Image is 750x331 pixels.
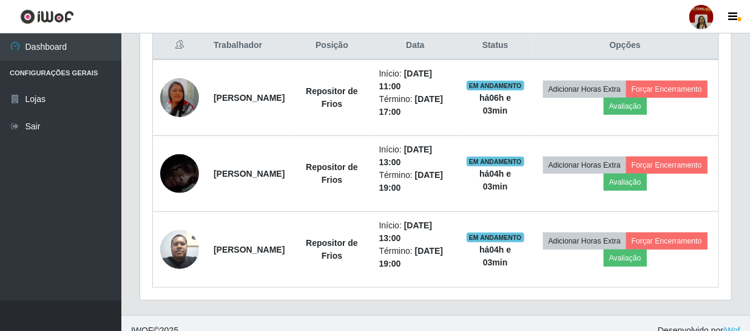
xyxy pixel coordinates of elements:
button: Forçar Encerramento [626,157,708,174]
span: EM ANDAMENTO [467,81,524,90]
img: CoreUI Logo [20,9,74,24]
button: Forçar Encerramento [626,233,708,250]
button: Avaliação [604,98,647,115]
strong: Repositor de Frios [306,86,358,109]
button: Adicionar Horas Extra [543,157,626,174]
strong: há 04 h e 03 min [479,245,511,267]
time: [DATE] 13:00 [379,220,433,243]
strong: [PERSON_NAME] [214,169,285,179]
th: Status [459,32,532,60]
button: Adicionar Horas Extra [543,81,626,98]
th: Data [372,32,459,60]
li: Término: [379,245,452,270]
time: [DATE] 11:00 [379,69,433,91]
button: Adicionar Horas Extra [543,233,626,250]
strong: Repositor de Frios [306,238,358,261]
li: Término: [379,93,452,118]
img: 1757457888035.jpeg [160,132,199,216]
button: Avaliação [604,174,647,191]
li: Término: [379,169,452,194]
img: 1685835245647.jpeg [160,75,199,120]
strong: [PERSON_NAME] [214,245,285,254]
button: Avaliação [604,250,647,267]
th: Trabalhador [206,32,292,60]
strong: [PERSON_NAME] [214,93,285,103]
li: Início: [379,219,452,245]
strong: há 04 h e 03 min [479,169,511,191]
time: [DATE] 13:00 [379,145,433,167]
img: 1755624541538.jpeg [160,224,199,275]
strong: Repositor de Frios [306,162,358,185]
th: Opções [532,32,718,60]
li: Início: [379,143,452,169]
span: EM ANDAMENTO [467,233,524,242]
button: Forçar Encerramento [626,81,708,98]
th: Posição [292,32,371,60]
li: Início: [379,67,452,93]
span: EM ANDAMENTO [467,157,524,166]
strong: há 06 h e 03 min [479,93,511,115]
